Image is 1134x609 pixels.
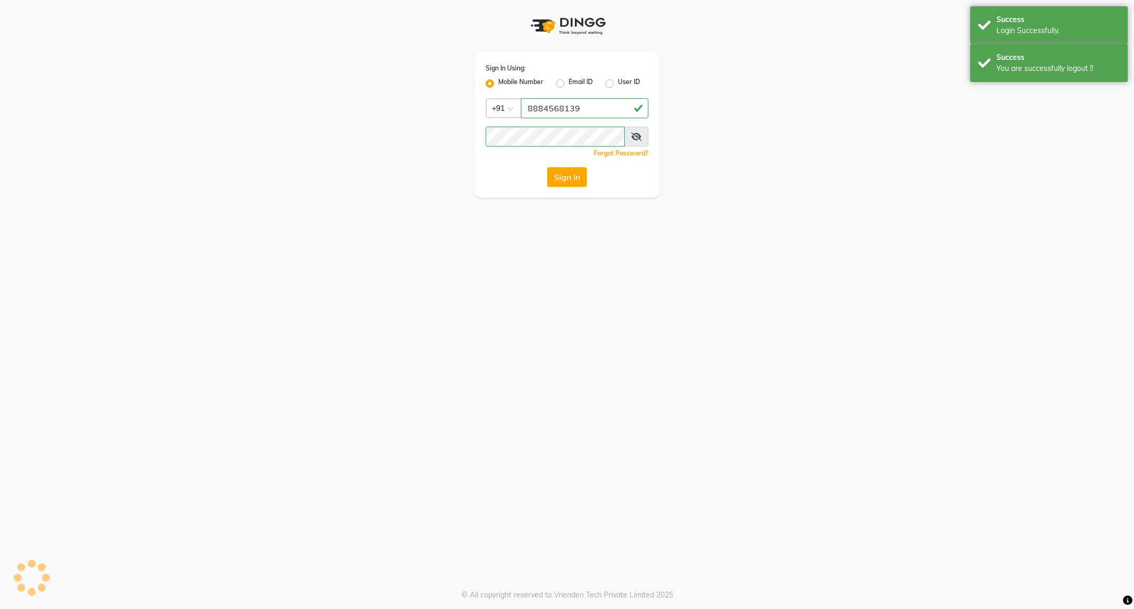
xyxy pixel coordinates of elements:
input: Username [486,127,625,147]
label: Email ID [569,77,593,90]
input: Username [521,98,648,118]
div: Success [996,52,1120,63]
div: You are successfully logout !! [996,63,1120,74]
button: Sign In [547,167,587,187]
label: Sign In Using: [486,64,526,73]
a: Forgot Password? [594,149,648,157]
img: logo1.svg [525,11,609,42]
label: User ID [618,77,640,90]
label: Mobile Number [498,77,543,90]
div: Success [996,14,1120,25]
div: Login Successfully. [996,25,1120,36]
